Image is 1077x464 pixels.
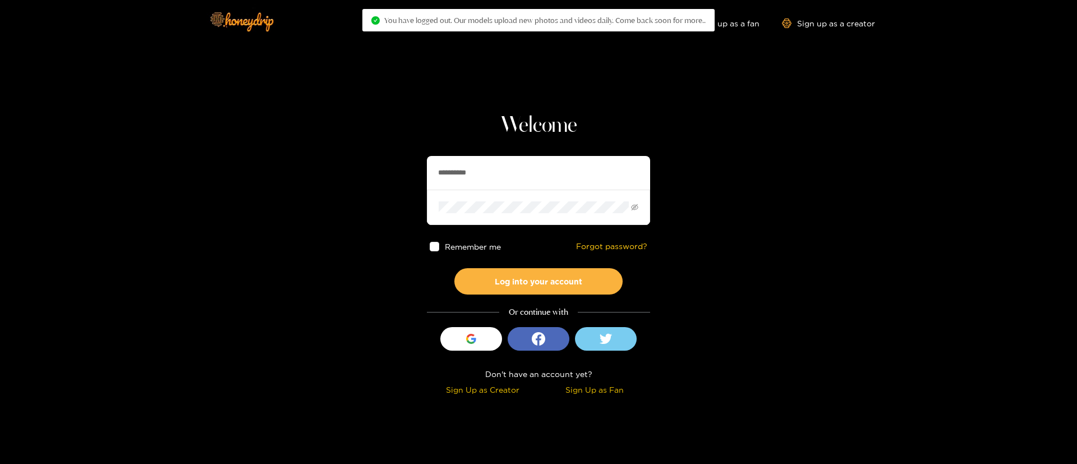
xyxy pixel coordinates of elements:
button: Log into your account [454,268,623,295]
a: Sign up as a fan [683,19,760,28]
a: Sign up as a creator [782,19,875,28]
span: Remember me [445,242,501,251]
h1: Welcome [427,112,650,139]
div: Sign Up as Fan [541,383,647,396]
div: Sign Up as Creator [430,383,536,396]
span: eye-invisible [631,204,638,211]
span: You have logged out. Our models upload new photos and videos daily. Come back soon for more.. [384,16,706,25]
a: Forgot password? [576,242,647,251]
span: check-circle [371,16,380,25]
div: Or continue with [427,306,650,319]
div: Don't have an account yet? [427,367,650,380]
